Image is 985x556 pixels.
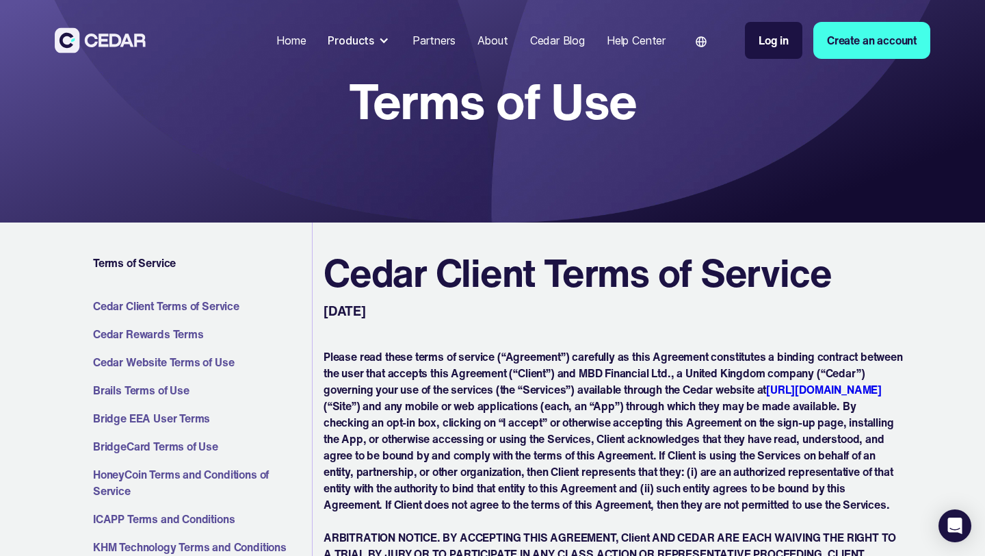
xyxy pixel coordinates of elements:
a: Brails Terms of Use [93,382,306,399]
strong: ARBITRATION NOTICE [324,529,437,546]
div: About [477,32,508,49]
div: Home [276,32,306,49]
a: KHM Technology Terms and Conditions [93,539,306,555]
img: world icon [696,36,707,47]
a: Cedar Blog [525,25,590,55]
a: Home [271,25,311,55]
a: [URL][DOMAIN_NAME] [766,381,882,398]
strong: Site [332,398,352,414]
div: Help Center [607,32,666,49]
a: BridgeCard Terms of Use [93,438,306,455]
a: About [472,25,514,55]
div: Partners [412,32,456,49]
a: Log in [745,22,802,59]
strong: Agreement [505,349,561,365]
a: Create an account [813,22,930,59]
a: Cedar Website Terms of Use [93,354,306,370]
strong: Cedar [826,365,856,381]
p: [DATE] [324,301,369,321]
a: Help Center [601,25,671,55]
div: Log in [759,32,789,49]
div: Open Intercom Messenger [938,509,971,542]
a: Cedar Client Terms of Service [93,298,306,314]
a: ICAPP Terms and Conditions [93,511,306,527]
h4: Terms of Service [93,255,306,270]
p: ‍ [324,513,903,529]
div: Products [322,27,396,54]
a: Cedar Rewards Terms [93,326,306,342]
strong: Services [523,381,566,398]
a: HoneyCoin Terms and Conditions of Service [93,466,306,499]
a: Bridge EEA User Terms [93,410,306,427]
a: Partners [407,25,461,55]
h2: Cedar Client Terms of Service [324,250,831,296]
div: Products [328,32,374,49]
div: Cedar Blog [530,32,585,49]
p: Please read these terms of service (“ ”) carefully as this Agreement constitutes a binding contra... [324,349,903,513]
strong: App [593,398,614,414]
strong: Client [518,365,546,381]
h1: Terms of Use [349,77,637,125]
